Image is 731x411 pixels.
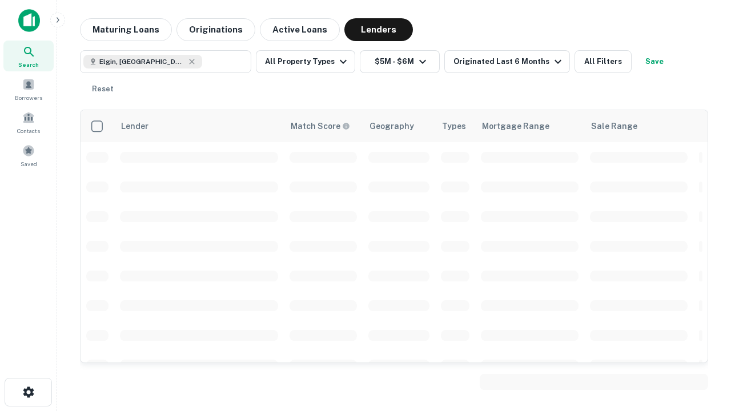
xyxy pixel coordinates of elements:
[256,50,355,73] button: All Property Types
[636,50,673,73] button: Save your search to get updates of matches that match your search criteria.
[674,320,731,374] iframe: Chat Widget
[444,50,570,73] button: Originated Last 6 Months
[291,120,350,132] div: Capitalize uses an advanced AI algorithm to match your search with the best lender. The match sco...
[176,18,255,41] button: Originations
[85,78,121,100] button: Reset
[442,119,466,133] div: Types
[18,60,39,69] span: Search
[360,50,440,73] button: $5M - $6M
[114,110,284,142] th: Lender
[435,110,475,142] th: Types
[584,110,693,142] th: Sale Range
[17,126,40,135] span: Contacts
[21,159,37,168] span: Saved
[369,119,414,133] div: Geography
[121,119,148,133] div: Lender
[18,9,40,32] img: capitalize-icon.png
[284,110,363,142] th: Capitalize uses an advanced AI algorithm to match your search with the best lender. The match sco...
[3,107,54,138] a: Contacts
[3,74,54,104] a: Borrowers
[99,57,185,67] span: Elgin, [GEOGRAPHIC_DATA], [GEOGRAPHIC_DATA]
[453,55,565,68] div: Originated Last 6 Months
[260,18,340,41] button: Active Loans
[3,41,54,71] a: Search
[363,110,435,142] th: Geography
[475,110,584,142] th: Mortgage Range
[344,18,413,41] button: Lenders
[291,120,348,132] h6: Match Score
[591,119,637,133] div: Sale Range
[575,50,632,73] button: All Filters
[80,18,172,41] button: Maturing Loans
[3,140,54,171] a: Saved
[482,119,549,133] div: Mortgage Range
[15,93,42,102] span: Borrowers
